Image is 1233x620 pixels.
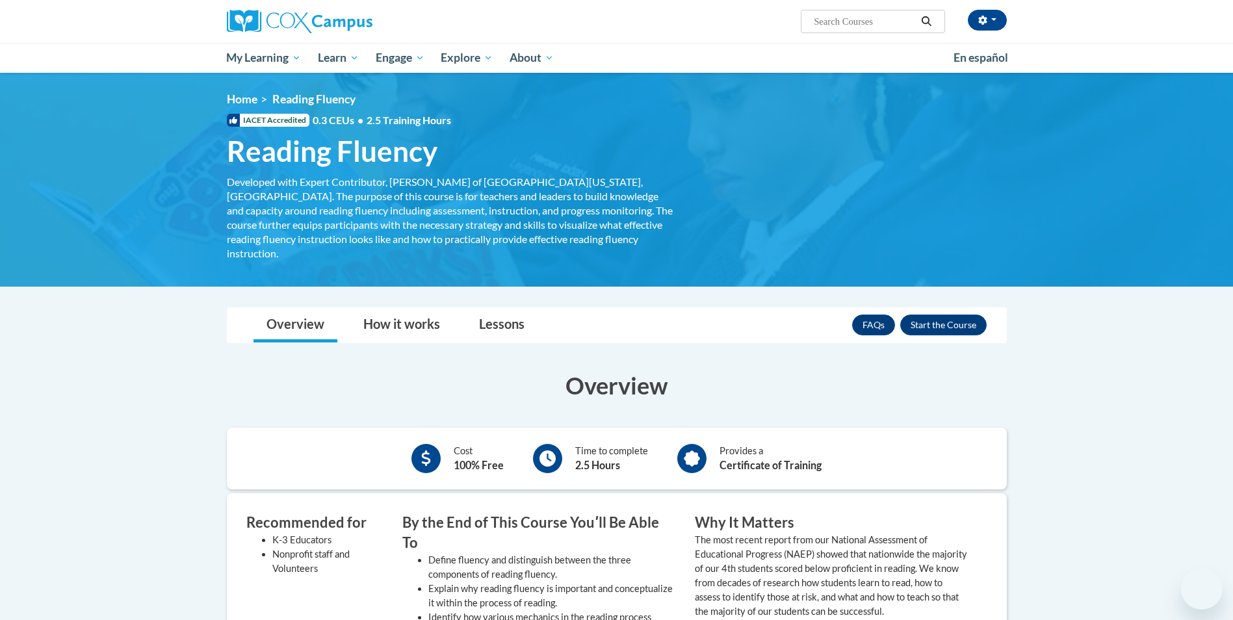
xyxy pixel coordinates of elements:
[227,134,437,168] span: Reading Fluency
[207,43,1026,73] div: Main menu
[227,175,675,261] div: Developed with Expert Contributor, [PERSON_NAME] of [GEOGRAPHIC_DATA][US_STATE], [GEOGRAPHIC_DATA...
[575,444,648,473] div: Time to complete
[968,10,1007,31] button: Account Settings
[272,533,383,547] li: K-3 Educators
[227,10,474,33] a: Cox Campus
[510,50,554,66] span: About
[227,369,1007,402] h3: Overview
[954,51,1008,64] span: En español
[367,43,433,73] a: Engage
[272,547,383,576] li: Nonprofit staff and Volunteers
[454,459,504,471] b: 100% Free
[432,43,501,73] a: Explore
[454,444,504,473] div: Cost
[402,513,675,553] h3: By the End of This Course Youʹll Be Able To
[720,444,822,473] div: Provides a
[695,513,968,533] h3: Why It Matters
[318,50,359,66] span: Learn
[367,114,451,126] span: 2.5 Training Hours
[428,582,675,610] li: Explain why reading fluency is important and conceptualize it within the process of reading.
[501,43,562,73] a: About
[357,114,363,126] span: •
[852,315,895,335] a: FAQs
[227,92,257,106] a: Home
[916,14,936,29] button: Search
[466,308,538,342] a: Lessons
[441,50,493,66] span: Explore
[695,534,967,617] value: The most recent report from our National Assessment of Educational Progress (NAEP) showed that na...
[309,43,367,73] a: Learn
[313,113,451,127] span: 0.3 CEUs
[428,553,675,582] li: Define fluency and distinguish between the three components of reading fluency.
[253,308,337,342] a: Overview
[226,50,301,66] span: My Learning
[812,14,916,29] input: Search Courses
[227,114,309,127] span: IACET Accredited
[720,459,822,471] b: Certificate of Training
[575,459,620,471] b: 2.5 Hours
[218,43,310,73] a: My Learning
[1181,568,1223,610] iframe: Button to launch messaging window
[246,513,383,533] h3: Recommended for
[227,10,372,33] img: Cox Campus
[376,50,424,66] span: Engage
[945,44,1017,71] a: En español
[350,308,453,342] a: How it works
[272,92,356,106] span: Reading Fluency
[900,315,987,335] button: Enroll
